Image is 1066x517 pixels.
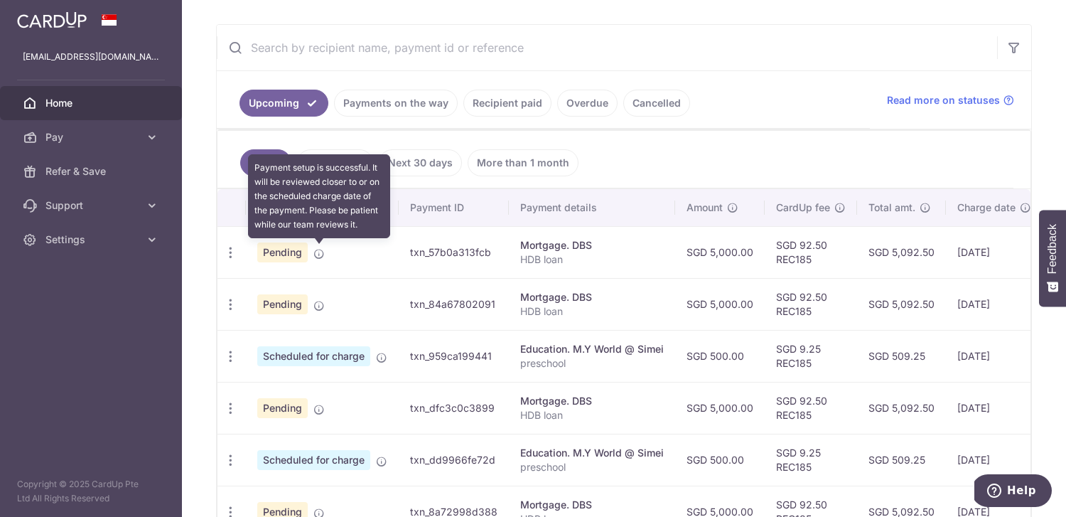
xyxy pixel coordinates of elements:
[45,233,139,247] span: Settings
[957,201,1016,215] span: Charge date
[887,93,1000,107] span: Read more on statuses
[509,189,675,226] th: Payment details
[520,408,664,422] p: HDB loan
[675,434,765,486] td: SGD 500.00
[675,330,765,382] td: SGD 500.00
[399,189,509,226] th: Payment ID
[857,382,946,434] td: SGD 5,092.50
[557,90,618,117] a: Overdue
[1039,210,1066,307] button: Feedback - Show survey
[520,446,664,460] div: Education. M.Y World @ Simei
[257,346,370,366] span: Scheduled for charge
[45,130,139,144] span: Pay
[45,96,139,110] span: Home
[248,154,390,238] div: Payment setup is successful. It will be reviewed closer to or on the scheduled charge date of the...
[217,25,997,70] input: Search by recipient name, payment id or reference
[520,238,664,252] div: Mortgage. DBS
[675,278,765,330] td: SGD 5,000.00
[45,164,139,178] span: Refer & Save
[257,450,370,470] span: Scheduled for charge
[1046,224,1059,274] span: Feedback
[334,90,458,117] a: Payments on the way
[399,226,509,278] td: txn_57b0a313fcb
[45,198,139,213] span: Support
[765,434,857,486] td: SGD 9.25 REC185
[765,278,857,330] td: SGD 92.50 REC185
[520,342,664,356] div: Education. M.Y World @ Simei
[379,149,462,176] a: Next 30 days
[765,226,857,278] td: SGD 92.50 REC185
[520,290,664,304] div: Mortgage. DBS
[468,149,578,176] a: More than 1 month
[675,226,765,278] td: SGD 5,000.00
[17,11,87,28] img: CardUp
[946,382,1043,434] td: [DATE]
[687,201,723,215] span: Amount
[857,226,946,278] td: SGD 5,092.50
[257,242,308,262] span: Pending
[974,474,1052,510] iframe: Opens a widget where you can find more information
[857,434,946,486] td: SGD 509.25
[520,304,664,319] p: HDB loan
[257,398,308,418] span: Pending
[399,434,509,486] td: txn_dd9966fe72d
[520,498,664,512] div: Mortgage. DBS
[399,382,509,434] td: txn_dfc3c0c3899
[520,356,664,371] p: preschool
[463,90,551,117] a: Recipient paid
[23,50,159,64] p: [EMAIL_ADDRESS][DOMAIN_NAME]
[946,226,1043,278] td: [DATE]
[946,330,1043,382] td: [DATE]
[520,394,664,408] div: Mortgage. DBS
[520,252,664,267] p: HDB loan
[946,278,1043,330] td: [DATE]
[765,382,857,434] td: SGD 92.50 REC185
[257,294,308,314] span: Pending
[868,201,915,215] span: Total amt.
[623,90,690,117] a: Cancelled
[946,434,1043,486] td: [DATE]
[857,330,946,382] td: SGD 509.25
[399,330,509,382] td: txn_959ca199441
[399,278,509,330] td: txn_84a67802091
[776,201,830,215] span: CardUp fee
[675,382,765,434] td: SGD 5,000.00
[765,330,857,382] td: SGD 9.25 REC185
[239,90,328,117] a: Upcoming
[240,149,291,176] a: All
[520,460,664,474] p: preschool
[887,93,1014,107] a: Read more on statuses
[857,278,946,330] td: SGD 5,092.50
